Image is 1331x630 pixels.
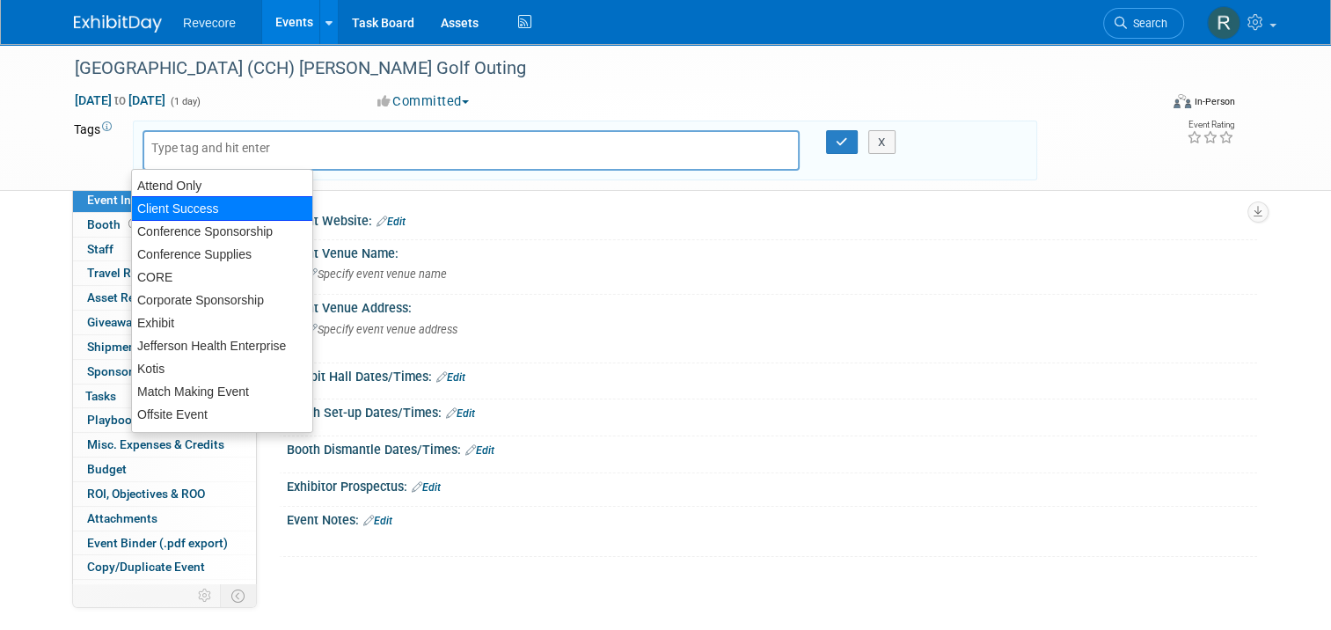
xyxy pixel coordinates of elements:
[73,555,256,579] a: Copy/Duplicate Event
[73,482,256,506] a: ROI, Objectives & ROO
[74,92,166,108] span: [DATE] [DATE]
[1174,94,1191,108] img: Format-Inperson.png
[1127,17,1167,30] span: Search
[132,266,312,289] div: CORE
[73,213,256,237] a: Booth
[1187,121,1234,129] div: Event Rating
[169,96,201,107] span: (1 day)
[73,385,256,408] a: Tasks
[74,121,117,180] td: Tags
[73,335,256,359] a: Shipments
[69,53,1137,84] div: [GEOGRAPHIC_DATA] (CCH) [PERSON_NAME] Golf Outing
[87,217,142,231] span: Booth
[306,267,447,281] span: Specify event venue name
[125,217,142,231] span: Booth not reserved yet
[132,220,312,243] div: Conference Sponsorship
[412,481,441,494] a: Edit
[87,536,228,550] span: Event Binder (.pdf export)
[73,261,256,285] a: Travel Reservations
[73,531,256,555] a: Event Binder (.pdf export)
[132,174,312,197] div: Attend Only
[132,403,312,426] div: Offsite Event
[73,286,256,310] a: Asset Reservations
[287,240,1257,262] div: Event Venue Name:
[87,290,192,304] span: Asset Reservations
[132,334,312,357] div: Jefferson Health Enterprise
[87,462,127,476] span: Budget
[74,15,162,33] img: ExhibitDay
[1103,8,1184,39] a: Search
[132,243,312,266] div: Conference Supplies
[465,444,494,457] a: Edit
[132,289,312,311] div: Corporate Sponsorship
[132,380,312,403] div: Match Making Event
[73,311,256,334] a: Giveaways
[363,515,392,527] a: Edit
[87,364,163,378] span: Sponsorships
[287,436,1257,459] div: Booth Dismantle Dates/Times:
[73,507,256,531] a: Attachments
[287,208,1257,231] div: Event Website:
[112,93,128,107] span: to
[73,458,256,481] a: Budget
[446,407,475,420] a: Edit
[287,363,1257,386] div: Exhibit Hall Dates/Times:
[132,426,312,449] div: Paid Meetings
[87,413,138,427] span: Playbook
[436,371,465,384] a: Edit
[73,360,256,384] a: Sponsorships
[85,389,116,403] span: Tasks
[287,507,1257,530] div: Event Notes:
[190,584,221,607] td: Personalize Event Tab Strip
[287,399,1257,422] div: Booth Set-up Dates/Times:
[221,584,257,607] td: Toggle Event Tabs
[132,311,312,334] div: Exhibit
[87,511,157,525] span: Attachments
[87,437,224,451] span: Misc. Expenses & Credits
[377,216,406,228] a: Edit
[73,238,256,261] a: Staff
[87,340,146,354] span: Shipments
[306,323,457,336] span: Specify event venue address
[371,92,476,111] button: Committed
[132,357,312,380] div: Kotis
[73,188,256,212] a: Event Information
[1207,6,1240,40] img: Rachael Sires
[73,408,256,432] a: Playbook
[73,433,256,457] a: Misc. Expenses & Credits
[87,242,113,256] span: Staff
[87,487,205,501] span: ROI, Objectives & ROO
[151,139,292,157] input: Type tag and hit enter
[183,16,236,30] span: Revecore
[87,193,186,207] span: Event Information
[131,196,313,221] div: Client Success
[1064,92,1235,118] div: Event Format
[287,473,1257,496] div: Exhibitor Prospectus:
[87,315,144,329] span: Giveaways
[87,266,194,280] span: Travel Reservations
[287,295,1257,317] div: Event Venue Address:
[1194,95,1235,108] div: In-Person
[868,130,896,155] button: X
[87,560,205,574] span: Copy/Duplicate Event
